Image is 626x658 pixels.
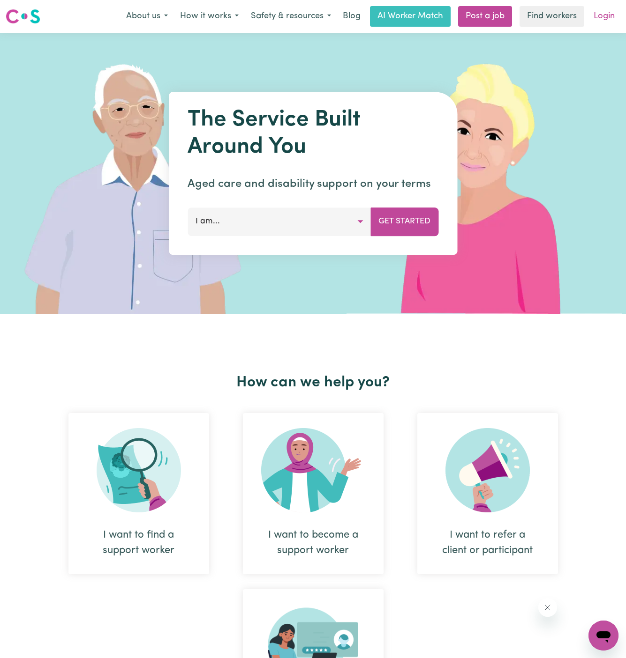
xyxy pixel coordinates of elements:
[245,7,337,26] button: Safety & resources
[6,8,40,25] img: Careseekers logo
[588,621,618,651] iframe: Button to launch messaging window
[417,413,558,574] div: I want to refer a client or participant
[337,6,366,27] a: Blog
[458,6,512,27] a: Post a job
[97,428,181,512] img: Search
[588,6,620,27] a: Login
[261,428,365,512] img: Become Worker
[6,7,57,14] span: Need any help?
[68,413,209,574] div: I want to find a support worker
[265,527,361,558] div: I want to become a support worker
[370,6,451,27] a: AI Worker Match
[188,207,371,236] button: I am...
[538,598,557,617] iframe: Close message
[6,6,40,27] a: Careseekers logo
[188,176,438,192] p: Aged care and disability support on your terms
[120,7,174,26] button: About us
[440,527,535,558] div: I want to refer a client or participant
[174,7,245,26] button: How it works
[370,207,438,236] button: Get Started
[188,107,438,161] h1: The Service Built Around You
[520,6,584,27] a: Find workers
[445,428,530,512] img: Refer
[52,374,575,392] h2: How can we help you?
[243,413,384,574] div: I want to become a support worker
[91,527,187,558] div: I want to find a support worker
